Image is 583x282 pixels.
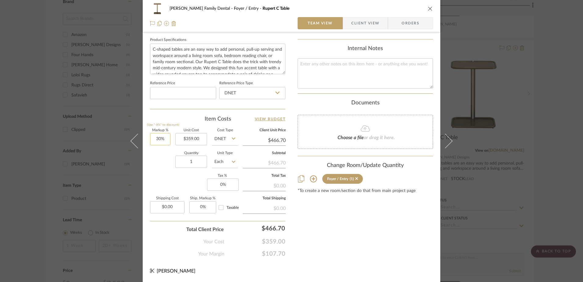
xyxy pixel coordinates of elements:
span: [PERSON_NAME] Family Dental [170,6,234,11]
label: Tax % [207,174,238,177]
a: View Budget [255,115,286,123]
label: Subtotal [243,152,286,155]
label: Product Specifications [150,38,186,42]
span: Your Margin [198,250,224,258]
label: Ship. Markup % [189,197,216,200]
span: $107.70 [224,250,285,258]
label: Reference Price [150,82,175,85]
div: Internal Notes [298,45,433,52]
div: Change Room/Update Quantity [298,162,433,169]
span: Your Cost [203,238,224,245]
label: Reference Price Type [219,82,253,85]
div: (1) [350,177,354,181]
span: Foyer / Entry [234,6,263,11]
span: Rupert C Table [263,6,289,11]
span: Team View [308,17,333,29]
label: Shipping Cost [150,197,184,200]
label: Markup % [150,129,170,132]
span: Choose a file [338,135,364,140]
div: $466.70 [243,157,286,168]
div: *To create a new room/section do that from main project page [298,189,433,193]
img: 55f27c95-302e-4988-b215-df6bcd4fdc9a_48x40.jpg [150,2,165,15]
img: Remove from project [171,21,176,26]
label: Total Tax [243,174,286,177]
span: Total Client Price [186,226,224,233]
span: or drag it here. [364,135,395,140]
div: $0.00 [243,202,286,213]
span: [PERSON_NAME] [157,269,195,273]
span: $359.00 [224,238,285,245]
div: $466.70 [227,222,288,234]
label: Cost Type [212,129,238,132]
span: Taxable [227,206,239,209]
div: Foyer / Entry [327,177,348,181]
span: Client View [351,17,379,29]
label: Unit Type [212,152,238,155]
label: Unit Cost [175,129,207,132]
div: $0.00 [243,180,286,191]
button: close [427,6,433,11]
div: Item Costs [150,115,285,123]
label: Client Unit Price [243,129,286,132]
span: Orders [395,17,426,29]
div: Documents [298,100,433,107]
label: Quantity [175,152,207,155]
label: Total Shipping [243,197,286,200]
